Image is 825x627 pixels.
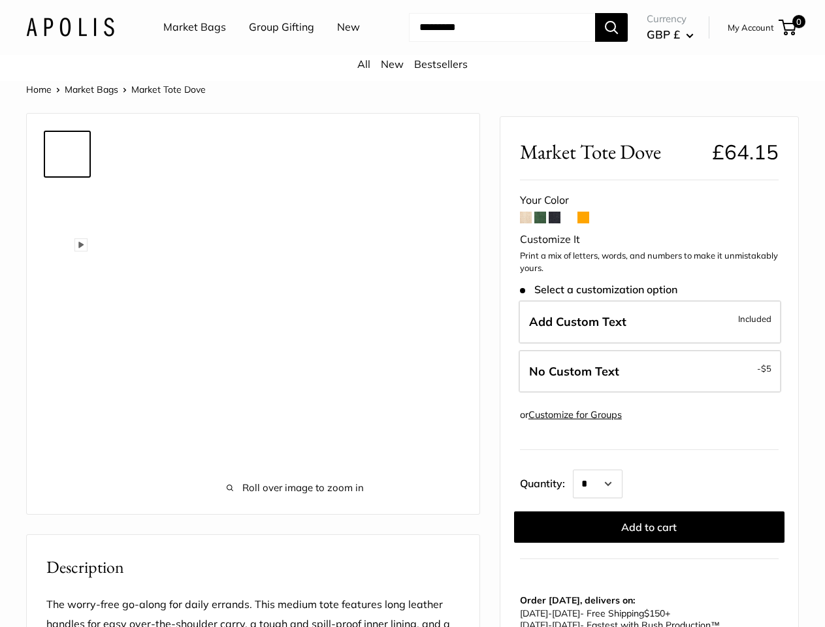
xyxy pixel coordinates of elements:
span: £64.15 [712,139,779,165]
span: $150 [644,607,665,619]
a: Market Tote Dove [44,340,91,387]
span: Roll over image to zoom in [131,479,460,497]
a: Market Bags [163,18,226,37]
a: Bestsellers [414,57,468,71]
a: My Account [728,20,774,35]
p: Print a mix of letters, words, and numbers to make it unmistakably yours. [520,249,779,275]
span: Market Tote Dove [520,140,702,164]
a: Group Gifting [249,18,314,37]
a: Home [26,84,52,95]
span: [DATE] [552,607,580,619]
h2: Description [46,555,460,580]
span: Add Custom Text [529,314,626,329]
span: - [757,361,771,376]
span: - [548,607,552,619]
span: $5 [761,363,771,374]
span: Select a customization option [520,283,677,296]
div: Customize It [520,230,779,249]
img: Apolis [26,18,114,37]
span: Included [738,311,771,327]
a: Market Tote Dove [44,131,91,178]
div: or [520,406,622,424]
label: Quantity: [520,466,573,498]
span: GBP £ [647,27,680,41]
button: Search [595,13,628,42]
nav: Breadcrumb [26,81,206,98]
span: No Custom Text [529,364,619,379]
a: Market Tote Dove [44,183,91,230]
span: Currency [647,10,694,28]
a: Market Tote Dove [44,235,91,282]
a: All [357,57,370,71]
button: GBP £ [647,24,694,45]
a: Market Bags [65,84,118,95]
input: Search... [409,13,595,42]
a: Customize for Groups [528,409,622,421]
label: Add Custom Text [519,300,781,344]
div: Your Color [520,191,779,210]
a: Market Tote Dove [44,444,91,491]
span: 0 [792,15,805,28]
a: Market Tote Dove [44,392,91,439]
button: Add to cart [514,511,785,543]
label: Leave Blank [519,350,781,393]
span: Market Tote Dove [131,84,206,95]
span: [DATE] [520,607,548,619]
a: New [337,18,360,37]
a: New [381,57,404,71]
a: 0 [780,20,796,35]
a: Market Tote Dove [44,287,91,334]
strong: Order [DATE], delivers on: [520,594,635,606]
